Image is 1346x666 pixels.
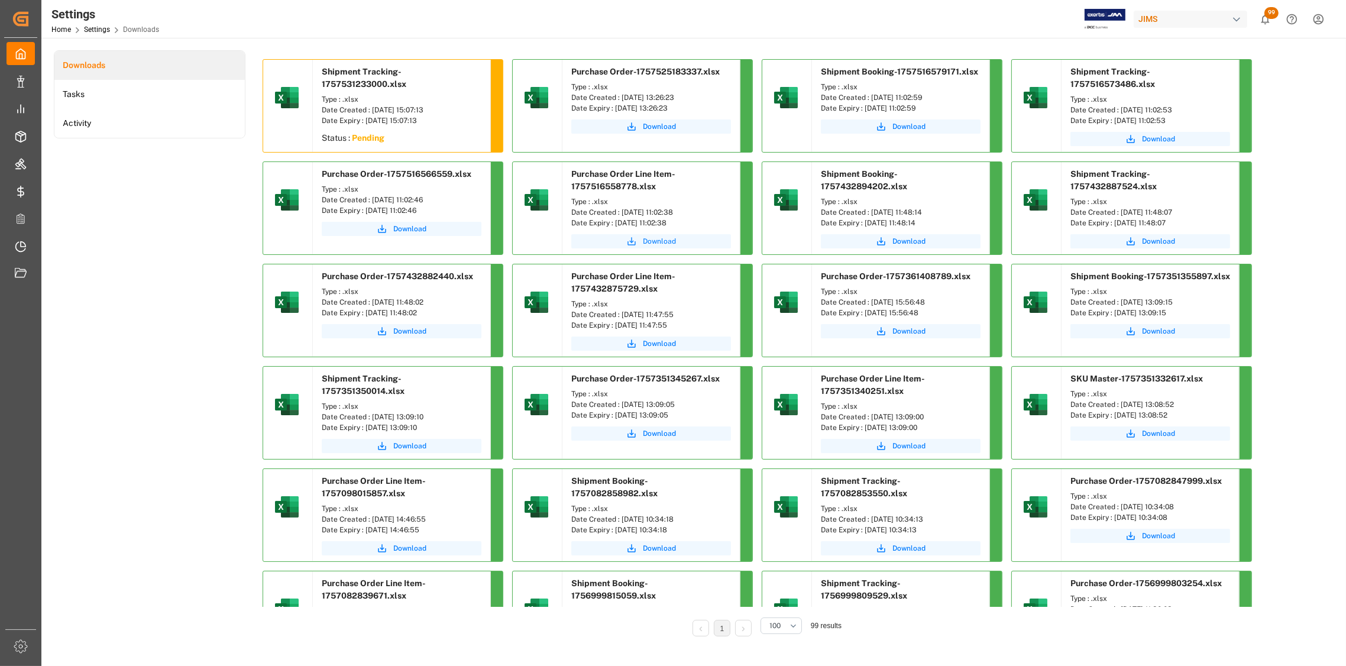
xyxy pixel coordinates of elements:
[1085,9,1125,30] img: Exertis%20JAM%20-%20Email%20Logo.jpg_1722504956.jpg
[322,67,406,89] span: Shipment Tracking-1757531233000.xlsx
[735,620,752,636] li: Next Page
[393,543,426,554] span: Download
[1252,6,1279,33] button: show 99 new notifications
[714,620,730,636] li: 1
[571,337,731,351] button: Download
[772,390,800,419] img: microsoft-excel-2019--v1.png
[51,5,159,23] div: Settings
[322,514,481,525] div: Date Created : [DATE] 14:46:55
[1279,6,1305,33] button: Help Center
[1070,94,1230,105] div: Type : .xlsx
[1134,11,1247,28] div: JIMS
[1070,234,1230,248] a: Download
[1070,529,1230,543] a: Download
[821,169,907,191] span: Shipment Booking-1757432894202.xlsx
[322,401,481,412] div: Type : .xlsx
[571,309,731,320] div: Date Created : [DATE] 11:47:55
[273,83,301,112] img: microsoft-excel-2019--v1.png
[1070,67,1155,89] span: Shipment Tracking-1757516573486.xlsx
[643,338,676,349] span: Download
[571,218,731,228] div: Date Expiry : [DATE] 11:02:38
[571,399,731,410] div: Date Created : [DATE] 13:09:05
[892,441,926,451] span: Download
[892,121,926,132] span: Download
[1070,169,1157,191] span: Shipment Tracking-1757432887524.xlsx
[1021,493,1050,521] img: microsoft-excel-2019--v1.png
[273,288,301,316] img: microsoft-excel-2019--v1.png
[821,286,981,297] div: Type : .xlsx
[393,326,426,337] span: Download
[1070,218,1230,228] div: Date Expiry : [DATE] 11:48:07
[821,308,981,318] div: Date Expiry : [DATE] 15:56:48
[821,92,981,103] div: Date Created : [DATE] 11:02:59
[1070,410,1230,421] div: Date Expiry : [DATE] 13:08:52
[322,94,481,105] div: Type : .xlsx
[1142,236,1175,247] span: Download
[1070,502,1230,512] div: Date Created : [DATE] 10:34:08
[571,207,731,218] div: Date Created : [DATE] 11:02:38
[322,525,481,535] div: Date Expiry : [DATE] 14:46:55
[892,236,926,247] span: Download
[54,109,245,138] li: Activity
[522,390,551,419] img: microsoft-excel-2019--v1.png
[322,297,481,308] div: Date Created : [DATE] 11:48:02
[821,439,981,453] a: Download
[1070,286,1230,297] div: Type : .xlsx
[322,412,481,422] div: Date Created : [DATE] 13:09:10
[54,51,245,80] a: Downloads
[643,236,676,247] span: Download
[772,595,800,623] img: microsoft-excel-2019--v1.png
[1070,426,1230,441] button: Download
[1070,297,1230,308] div: Date Created : [DATE] 13:09:15
[821,67,978,76] span: Shipment Booking-1757516579171.xlsx
[772,288,800,316] img: microsoft-excel-2019--v1.png
[571,119,731,134] button: Download
[821,82,981,92] div: Type : .xlsx
[1142,531,1175,541] span: Download
[522,83,551,112] img: microsoft-excel-2019--v1.png
[821,234,981,248] button: Download
[322,422,481,433] div: Date Expiry : [DATE] 13:09:10
[821,541,981,555] a: Download
[571,92,731,103] div: Date Created : [DATE] 13:26:23
[322,184,481,195] div: Type : .xlsx
[322,606,481,616] div: Type : .xlsx
[1070,132,1230,146] button: Download
[1070,389,1230,399] div: Type : .xlsx
[273,493,301,521] img: microsoft-excel-2019--v1.png
[772,493,800,521] img: microsoft-excel-2019--v1.png
[821,119,981,134] button: Download
[322,195,481,205] div: Date Created : [DATE] 11:02:46
[322,374,405,396] span: Shipment Tracking-1757351350014.xlsx
[522,186,551,214] img: microsoft-excel-2019--v1.png
[821,196,981,207] div: Type : .xlsx
[821,324,981,338] a: Download
[643,121,676,132] span: Download
[322,503,481,514] div: Type : .xlsx
[571,426,731,441] button: Download
[1070,105,1230,115] div: Date Created : [DATE] 11:02:53
[1134,8,1252,30] button: JIMS
[571,374,720,383] span: Purchase Order-1757351345267.xlsx
[322,286,481,297] div: Type : .xlsx
[322,439,481,453] button: Download
[1070,399,1230,410] div: Date Created : [DATE] 13:08:52
[1070,374,1203,383] span: SKU Master-1757351332617.xlsx
[1070,512,1230,523] div: Date Expiry : [DATE] 10:34:08
[821,218,981,228] div: Date Expiry : [DATE] 11:48:14
[1021,390,1050,419] img: microsoft-excel-2019--v1.png
[571,67,720,76] span: Purchase Order-1757525183337.xlsx
[643,543,676,554] span: Download
[322,324,481,338] a: Download
[1070,196,1230,207] div: Type : .xlsx
[571,503,731,514] div: Type : .xlsx
[769,620,781,631] span: 100
[571,234,731,248] a: Download
[571,541,731,555] button: Download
